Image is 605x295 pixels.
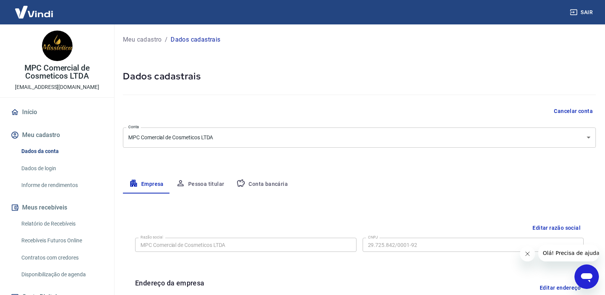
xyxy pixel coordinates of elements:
a: Meu cadastro [123,35,162,44]
a: Recebíveis Futuros Online [18,233,105,248]
button: Editar razão social [529,221,584,235]
label: CNPJ [368,234,378,240]
button: Conta bancária [230,175,294,193]
img: 179cbde4-6bef-47a0-a2f4-f8ff63f51797.jpeg [42,31,73,61]
a: Relatório de Recebíveis [18,216,105,232]
iframe: Fechar mensagem [520,246,535,261]
div: MPC Comercial de Cosmeticos LTDA [123,127,596,148]
a: Dados da conta [18,143,105,159]
label: Conta [128,124,139,130]
a: Informe de rendimentos [18,177,105,193]
a: Dados de login [18,161,105,176]
a: Contratos com credores [18,250,105,266]
p: [EMAIL_ADDRESS][DOMAIN_NAME] [15,83,99,91]
button: Empresa [123,175,170,193]
img: Vindi [9,0,59,24]
p: / [165,35,168,44]
h5: Dados cadastrais [123,70,596,82]
button: Sair [568,5,596,19]
span: Olá! Precisa de ajuda? [5,5,64,11]
button: Meus recebíveis [9,199,105,216]
p: MPC Comercial de Cosmeticos LTDA [6,64,108,80]
iframe: Botão para abrir a janela de mensagens [574,264,599,289]
iframe: Mensagem da empresa [538,245,599,261]
button: Meu cadastro [9,127,105,143]
button: Pessoa titular [170,175,231,193]
a: Disponibilização de agenda [18,267,105,282]
button: Cancelar conta [551,104,596,118]
a: Início [9,104,105,121]
label: Razão social [140,234,163,240]
p: Dados cadastrais [171,35,220,44]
